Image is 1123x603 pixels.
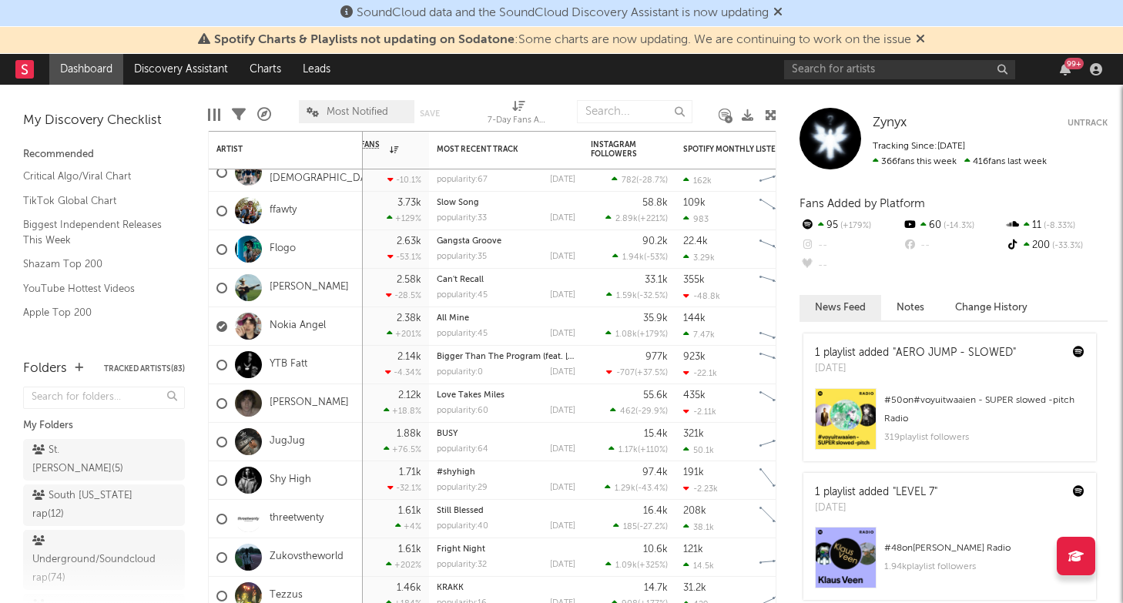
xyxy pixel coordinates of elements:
div: 2.63k [397,236,421,246]
div: [DATE] [550,561,575,569]
div: ( ) [612,252,668,262]
div: -2.11k [683,407,716,417]
a: Discovery Assistant [123,54,239,85]
div: popularity: 40 [437,522,488,531]
span: +37.5 % [637,369,665,377]
a: [PERSON_NAME] [270,281,349,294]
div: 97.4k [642,467,668,477]
span: -14.3 % [941,222,974,230]
a: Nokia Angel [270,320,326,333]
span: Spotify Charts & Playlists not updating on Sodatone [214,34,515,46]
a: TikTok Global Chart [23,193,169,209]
div: 99 + [1064,58,1084,69]
div: Recommended [23,146,185,164]
span: 1.08k [615,330,637,339]
div: Fright Night [437,545,575,554]
div: 2.58k [397,275,421,285]
span: SoundCloud data and the SoundCloud Discovery Assistant is now updating [357,7,769,19]
div: 1 playlist added [815,484,937,501]
span: -33.3 % [1050,242,1083,250]
div: Folders [23,360,67,378]
a: "LEVEL 7" [893,487,937,497]
a: #shyhigh [437,468,475,477]
button: Notes [881,295,940,320]
span: Tracking Since: [DATE] [873,142,965,151]
div: 15.4k [644,429,668,439]
a: threetwenty [270,512,323,525]
span: Dismiss [916,34,925,46]
div: popularity: 32 [437,561,487,569]
svg: Chart title [753,307,822,346]
div: ( ) [608,444,668,454]
span: 1.59k [616,292,637,300]
span: -29.9 % [638,407,665,416]
a: #50on#voyuitwaaien - SUPER slowed -pitch Radio319playlist followers [803,388,1096,461]
div: -- [902,236,1004,256]
a: Flogo [270,243,296,256]
a: Apple Top 200 [23,304,169,321]
div: 3.73k [397,198,421,208]
div: St. [PERSON_NAME] ( 5 ) [32,441,141,478]
input: Search... [577,100,692,123]
a: Bigger Than The Program (feat. [PERSON_NAME]) - Remix [437,353,668,361]
div: [DATE] [550,522,575,531]
span: +179 % [639,330,665,339]
div: -4.34 % [385,367,421,377]
a: Shazam Top 200 [23,256,169,273]
div: 90.2k [642,236,668,246]
a: ffawty [270,204,297,217]
div: -- [800,236,902,256]
div: -48.8k [683,291,720,301]
div: -53.1 % [387,252,421,262]
span: -27.2 % [639,523,665,531]
div: popularity: 64 [437,445,488,454]
span: Dismiss [773,7,783,19]
button: Save [420,109,440,118]
span: 462 [620,407,635,416]
div: [DATE] [550,445,575,454]
a: Critical Algo/Viral Chart [23,168,169,185]
a: BUSY [437,430,458,438]
span: -8.33 % [1041,222,1075,230]
div: -32.1 % [387,483,421,493]
div: -- [800,256,902,276]
div: # 50 on #voyuitwaaien - SUPER slowed -pitch Radio [884,391,1084,428]
span: +179 % [838,222,871,230]
div: [DATE] [815,501,937,516]
span: -32.5 % [639,292,665,300]
div: ( ) [605,483,668,493]
a: All Mine [437,314,469,323]
div: 16.4k [643,506,668,516]
div: 1.61k [398,544,421,554]
div: ( ) [605,560,668,570]
a: St. [PERSON_NAME](5) [23,439,185,481]
div: 33.1k [645,275,668,285]
a: Can't Recall [437,276,484,284]
div: -10.1 % [387,175,421,185]
div: My Discovery Checklist [23,112,185,130]
a: Underground/Soundcloud rap(74) [23,530,185,590]
div: -2.23k [683,484,718,494]
div: 55.6k [643,390,668,400]
div: 60 [902,216,1004,236]
div: Slow Song [437,199,575,207]
a: Dashboard [49,54,123,85]
div: +4 % [395,521,421,531]
a: Tezzus [270,589,303,602]
div: 3.29k [683,253,715,263]
div: +76.5 % [384,444,421,454]
div: BUSY [437,430,575,438]
div: [DATE] [815,361,1016,377]
div: 923k [683,352,706,362]
a: Gangsta Groove [437,237,501,246]
div: [DATE] [550,407,575,415]
span: +325 % [639,561,665,570]
div: My Folders [23,417,185,435]
div: popularity: 45 [437,330,488,338]
input: Search for artists [784,60,1015,79]
div: Most Recent Track [437,145,552,154]
div: +202 % [386,560,421,570]
div: 1.71k [399,467,421,477]
div: 2.14k [397,352,421,362]
span: 366 fans this week [873,157,957,166]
